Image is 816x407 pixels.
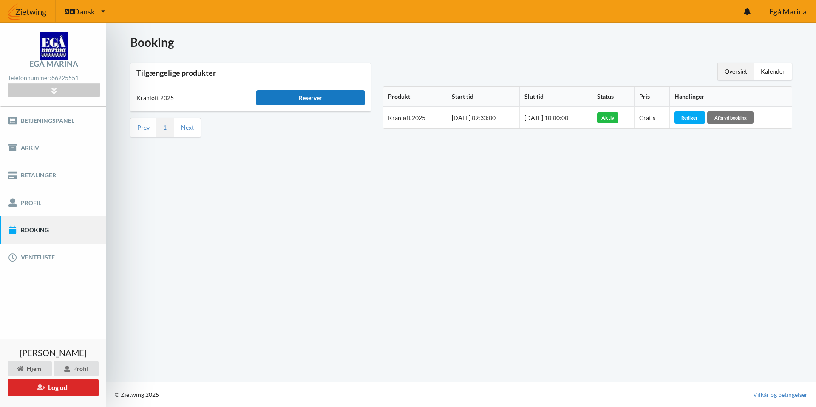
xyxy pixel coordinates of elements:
[74,8,95,15] span: Dansk
[669,87,792,107] th: Handlinger
[54,361,99,376] div: Profil
[754,63,792,80] div: Kalender
[447,87,519,107] th: Start tid
[137,124,150,131] a: Prev
[20,348,87,357] span: [PERSON_NAME]
[29,60,78,68] div: Egå Marina
[8,379,99,396] button: Log ud
[51,74,79,81] strong: 86225551
[256,90,364,105] div: Reserver
[388,114,425,121] span: Kranløft 2025
[136,68,365,78] h3: Tilgængelige produkter
[8,361,52,376] div: Hjem
[592,87,634,107] th: Status
[383,87,447,107] th: Produkt
[597,112,618,123] div: Aktiv
[163,124,167,131] a: 1
[40,32,68,60] img: logo
[8,72,99,84] div: Telefonnummer:
[753,390,807,399] a: Vilkår og betingelser
[718,63,754,80] div: Oversigt
[707,111,754,123] div: Afbryd booking
[519,87,592,107] th: Slut tid
[634,87,669,107] th: Pris
[130,88,250,108] div: Kranløft 2025
[452,114,496,121] span: [DATE] 09:30:00
[524,114,568,121] span: [DATE] 10:00:00
[130,34,792,50] h1: Booking
[674,111,705,123] div: Rediger
[769,8,807,15] span: Egå Marina
[639,114,655,121] span: Gratis
[181,124,194,131] a: Next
